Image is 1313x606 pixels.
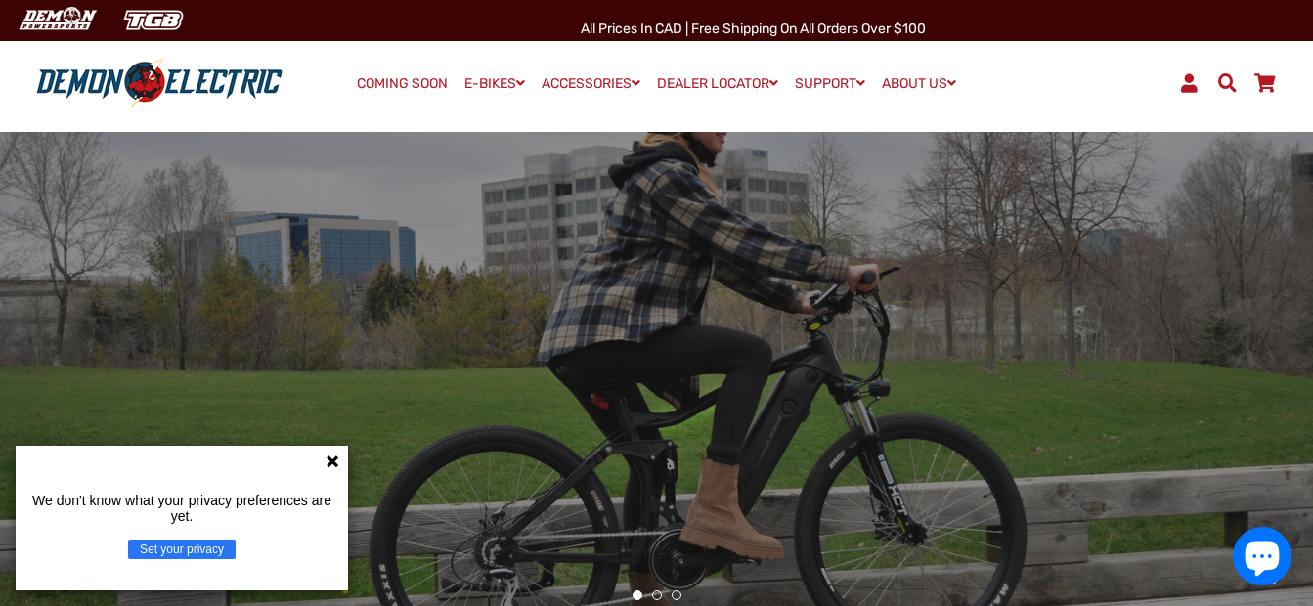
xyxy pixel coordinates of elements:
span: All Prices in CAD | Free shipping on all orders over $100 [581,21,926,37]
button: 2 of 3 [652,590,662,600]
a: ABOUT US [875,69,963,98]
a: E-BIKES [458,69,532,98]
a: SUPPORT [788,69,872,98]
img: Demon Electric [10,4,104,36]
button: 3 of 3 [672,590,681,600]
a: DEALER LOCATOR [650,69,785,98]
inbox-online-store-chat: Shopify online store chat [1227,527,1297,590]
button: 1 of 3 [633,590,642,600]
button: Set your privacy [128,540,236,559]
a: COMING SOON [350,70,455,98]
p: We don't know what your privacy preferences are yet. [23,493,340,524]
img: TGB Canada [113,4,194,36]
a: ACCESSORIES [535,69,647,98]
img: Demon Electric logo [29,58,289,108]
